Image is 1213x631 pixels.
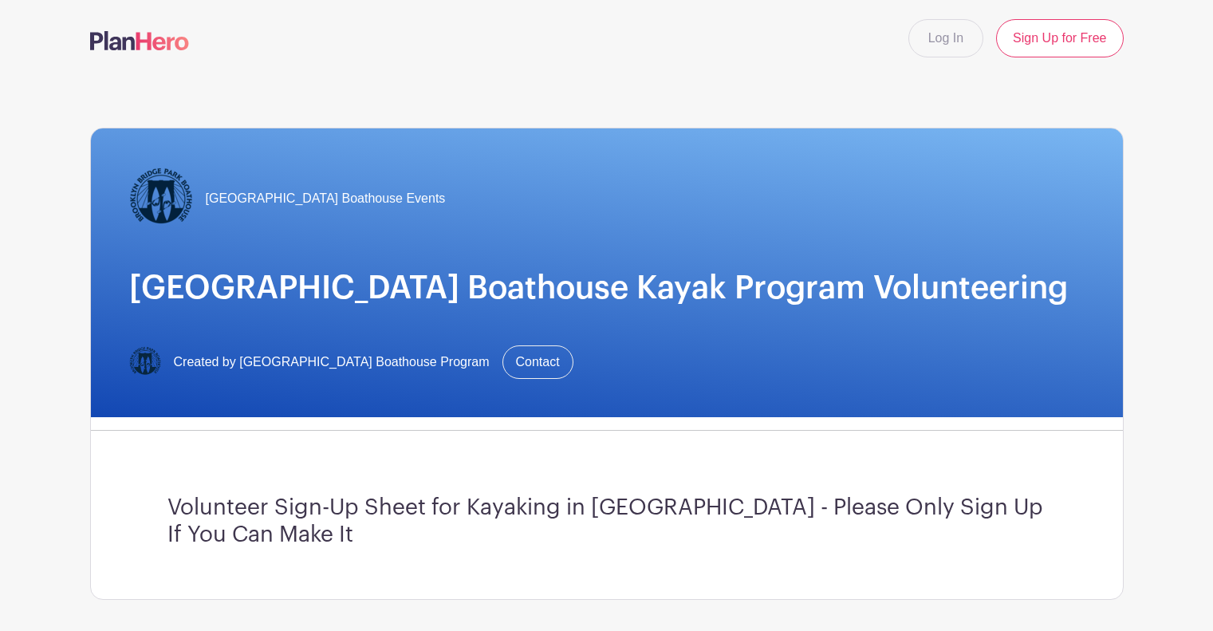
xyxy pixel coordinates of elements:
[174,353,490,372] span: Created by [GEOGRAPHIC_DATA] Boathouse Program
[167,495,1046,548] h3: Volunteer Sign-Up Sheet for Kayaking in [GEOGRAPHIC_DATA] - Please Only Sign Up If You Can Make It
[502,345,573,379] a: Contact
[90,31,189,50] img: logo-507f7623f17ff9eddc593b1ce0a138ce2505c220e1c5a4e2b4648c50719b7d32.svg
[129,346,161,378] img: Logo-Title.png
[129,167,193,231] img: Logo-Title.png
[206,189,446,208] span: [GEOGRAPHIC_DATA] Boathouse Events
[908,19,983,57] a: Log In
[129,269,1085,307] h1: [GEOGRAPHIC_DATA] Boathouse Kayak Program Volunteering
[996,19,1123,57] a: Sign Up for Free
